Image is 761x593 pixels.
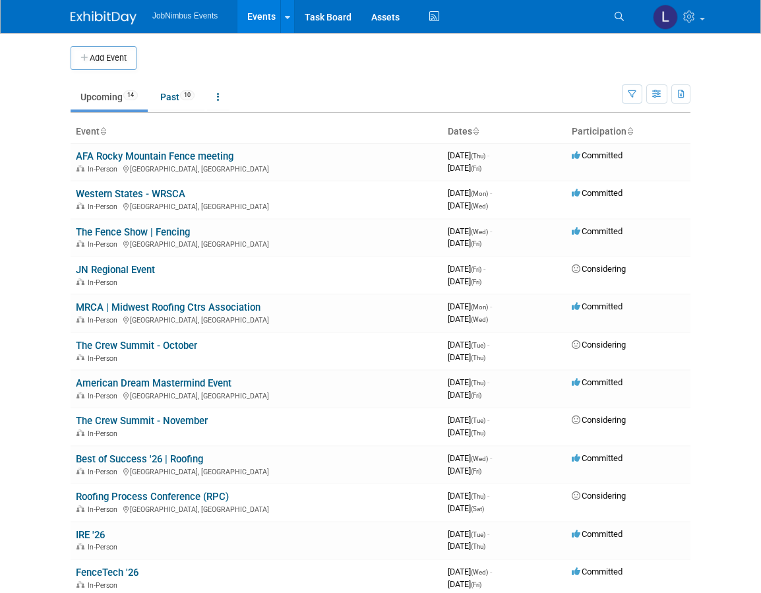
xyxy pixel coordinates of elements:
span: - [487,491,489,501]
a: The Crew Summit - October [76,340,197,352]
span: [DATE] [448,567,492,577]
a: The Fence Show | Fencing [76,226,190,238]
span: (Tue) [471,531,485,538]
span: (Thu) [471,543,485,550]
img: In-Person Event [76,581,84,588]
span: [DATE] [448,238,481,248]
span: - [487,415,489,425]
span: [DATE] [448,427,485,437]
img: In-Person Event [76,392,84,398]
span: [DATE] [448,390,481,400]
a: AFA Rocky Mountain Fence meeting [76,150,233,162]
span: (Thu) [471,379,485,387]
span: Considering [572,415,626,425]
div: [GEOGRAPHIC_DATA], [GEOGRAPHIC_DATA] [76,201,437,211]
a: Roofing Process Conference (RPC) [76,491,229,503]
span: (Tue) [471,417,485,424]
span: [DATE] [448,466,481,476]
span: (Sat) [471,505,484,513]
th: Participation [566,121,690,143]
span: (Wed) [471,455,488,462]
span: [DATE] [448,163,481,173]
a: Sort by Participation Type [626,126,633,137]
span: Committed [572,377,623,387]
img: In-Person Event [76,165,84,172]
span: [DATE] [448,201,488,210]
img: In-Person Event [76,543,84,549]
span: JobNimbus Events [152,11,218,20]
span: In-Person [88,278,121,287]
a: Sort by Event Name [100,126,106,137]
span: [DATE] [448,188,492,198]
span: (Thu) [471,152,485,160]
span: Committed [572,226,623,236]
span: [DATE] [448,541,485,551]
div: [GEOGRAPHIC_DATA], [GEOGRAPHIC_DATA] [76,314,437,325]
span: In-Person [88,165,121,173]
span: - [487,150,489,160]
span: [DATE] [448,340,489,350]
span: [DATE] [448,503,484,513]
span: Considering [572,491,626,501]
span: In-Person [88,392,121,400]
span: (Wed) [471,316,488,323]
img: In-Person Event [76,354,84,361]
span: [DATE] [448,150,489,160]
span: Committed [572,301,623,311]
span: In-Person [88,543,121,551]
span: (Mon) [471,190,488,197]
img: In-Person Event [76,429,84,436]
img: ExhibitDay [71,11,137,24]
span: [DATE] [448,314,488,324]
div: [GEOGRAPHIC_DATA], [GEOGRAPHIC_DATA] [76,163,437,173]
img: In-Person Event [76,278,84,285]
span: - [490,188,492,198]
span: (Wed) [471,228,488,235]
span: In-Person [88,468,121,476]
span: [DATE] [448,264,485,274]
span: - [490,301,492,311]
span: 14 [123,90,138,100]
span: [DATE] [448,226,492,236]
span: (Thu) [471,493,485,500]
span: In-Person [88,203,121,211]
th: Event [71,121,442,143]
a: Upcoming14 [71,84,148,109]
span: Committed [572,567,623,577]
img: In-Person Event [76,468,84,474]
span: [DATE] [448,579,481,589]
span: [DATE] [448,377,489,387]
span: Considering [572,264,626,274]
a: Past10 [150,84,204,109]
span: 10 [180,90,195,100]
a: MRCA | Midwest Roofing Ctrs Association [76,301,260,313]
span: (Wed) [471,569,488,576]
a: The Crew Summit - November [76,415,208,427]
a: IRE '26 [76,529,105,541]
img: In-Person Event [76,505,84,512]
span: [DATE] [448,529,489,539]
span: (Mon) [471,303,488,311]
span: - [490,226,492,236]
span: Committed [572,150,623,160]
span: Considering [572,340,626,350]
a: JN Regional Event [76,264,155,276]
span: (Tue) [471,342,485,349]
span: In-Person [88,240,121,249]
a: Sort by Start Date [472,126,479,137]
span: [DATE] [448,491,489,501]
span: In-Person [88,429,121,438]
button: Add Event [71,46,137,70]
span: (Fri) [471,468,481,475]
a: Western States - WRSCA [76,188,185,200]
span: (Fri) [471,266,481,273]
span: In-Person [88,581,121,590]
span: - [487,377,489,387]
span: - [487,529,489,539]
img: In-Person Event [76,316,84,323]
span: [DATE] [448,301,492,311]
span: In-Person [88,505,121,514]
span: (Fri) [471,165,481,172]
span: (Fri) [471,240,481,247]
a: FenceTech '26 [76,567,138,578]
